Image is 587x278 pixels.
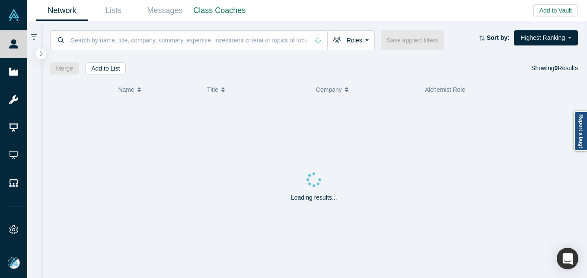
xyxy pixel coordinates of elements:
button: Name [118,81,198,99]
button: Company [316,81,416,99]
button: Add to List [85,62,126,74]
p: Loading results... [291,193,337,202]
button: Title [207,81,307,99]
a: Messages [139,0,191,21]
strong: 0 [555,65,558,71]
span: Company [316,81,342,99]
img: Alchemist Vault Logo [8,9,20,21]
img: Mia Scott's Account [8,257,20,269]
button: Roles [327,30,375,50]
button: Highest Ranking [514,30,578,45]
a: Network [36,0,88,21]
span: Title [207,81,218,99]
a: Report a bug! [574,111,587,151]
span: Name [118,81,134,99]
span: Alchemist Role [425,86,465,93]
strong: Sort by: [487,34,510,41]
input: Search by name, title, company, summary, expertise, investment criteria or topics of focus [70,30,309,50]
span: Results [555,65,578,71]
a: Lists [88,0,139,21]
a: Class Coaches [191,0,249,21]
div: Showing [531,62,578,74]
button: Add to Vault [533,4,578,16]
button: Save applied filters [381,30,444,50]
button: Merge [50,62,80,74]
